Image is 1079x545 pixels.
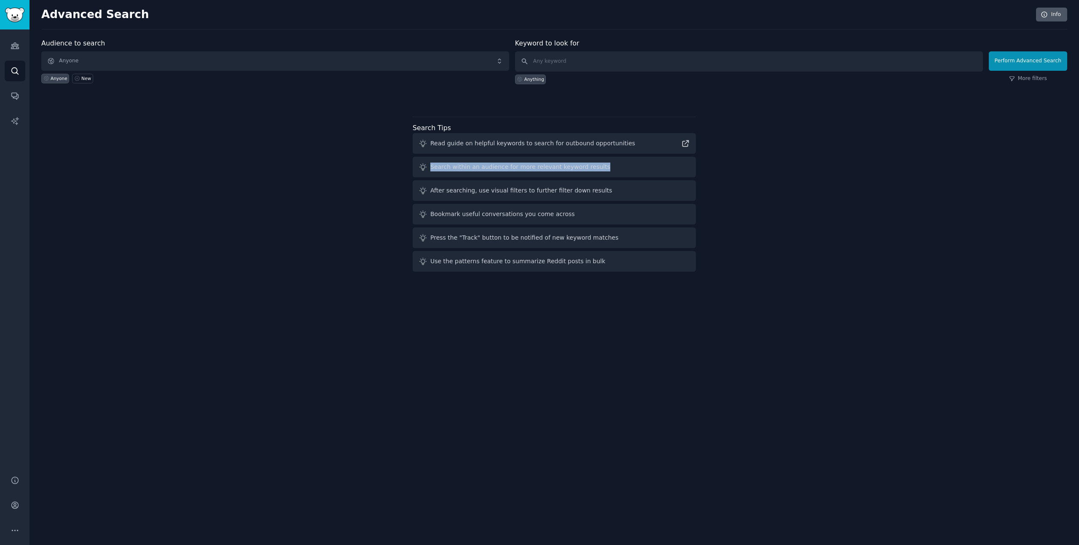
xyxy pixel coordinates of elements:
div: Bookmark useful conversations you come across [430,210,575,219]
h2: Advanced Search [41,8,1031,21]
label: Search Tips [413,124,451,132]
img: GummySearch logo [5,8,24,22]
label: Audience to search [41,39,105,47]
div: Search within an audience for more relevant keyword results [430,163,610,171]
label: Keyword to look for [515,39,580,47]
button: Anyone [41,51,509,71]
div: Read guide on helpful keywords to search for outbound opportunities [430,139,635,148]
div: Anyone [51,75,67,81]
div: New [81,75,91,81]
a: Info [1036,8,1067,22]
a: New [72,74,93,83]
div: Use the patterns feature to summarize Reddit posts in bulk [430,257,605,266]
div: Press the "Track" button to be notified of new keyword matches [430,233,618,242]
button: Perform Advanced Search [989,51,1067,71]
div: After searching, use visual filters to further filter down results [430,186,612,195]
div: Anything [524,76,544,82]
input: Any keyword [515,51,983,72]
a: More filters [1009,75,1047,83]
